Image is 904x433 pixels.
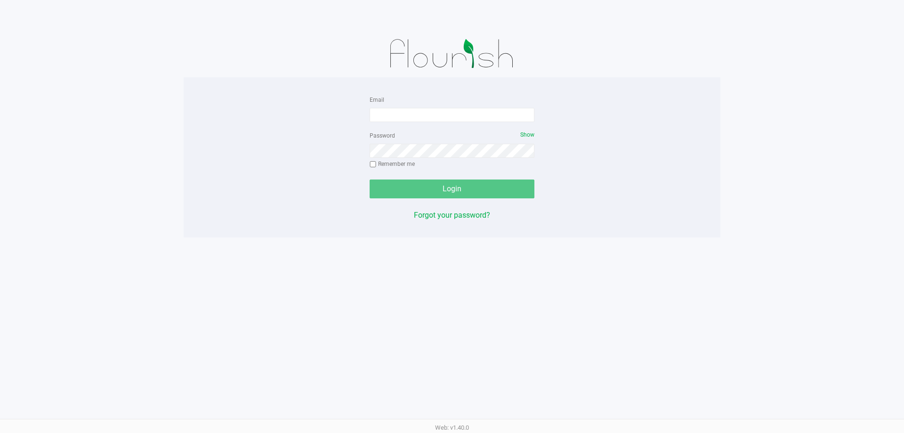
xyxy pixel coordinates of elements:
label: Remember me [370,160,415,168]
span: Web: v1.40.0 [435,424,469,431]
span: Show [520,131,534,138]
label: Password [370,131,395,140]
button: Forgot your password? [414,210,490,221]
input: Remember me [370,161,376,168]
label: Email [370,96,384,104]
